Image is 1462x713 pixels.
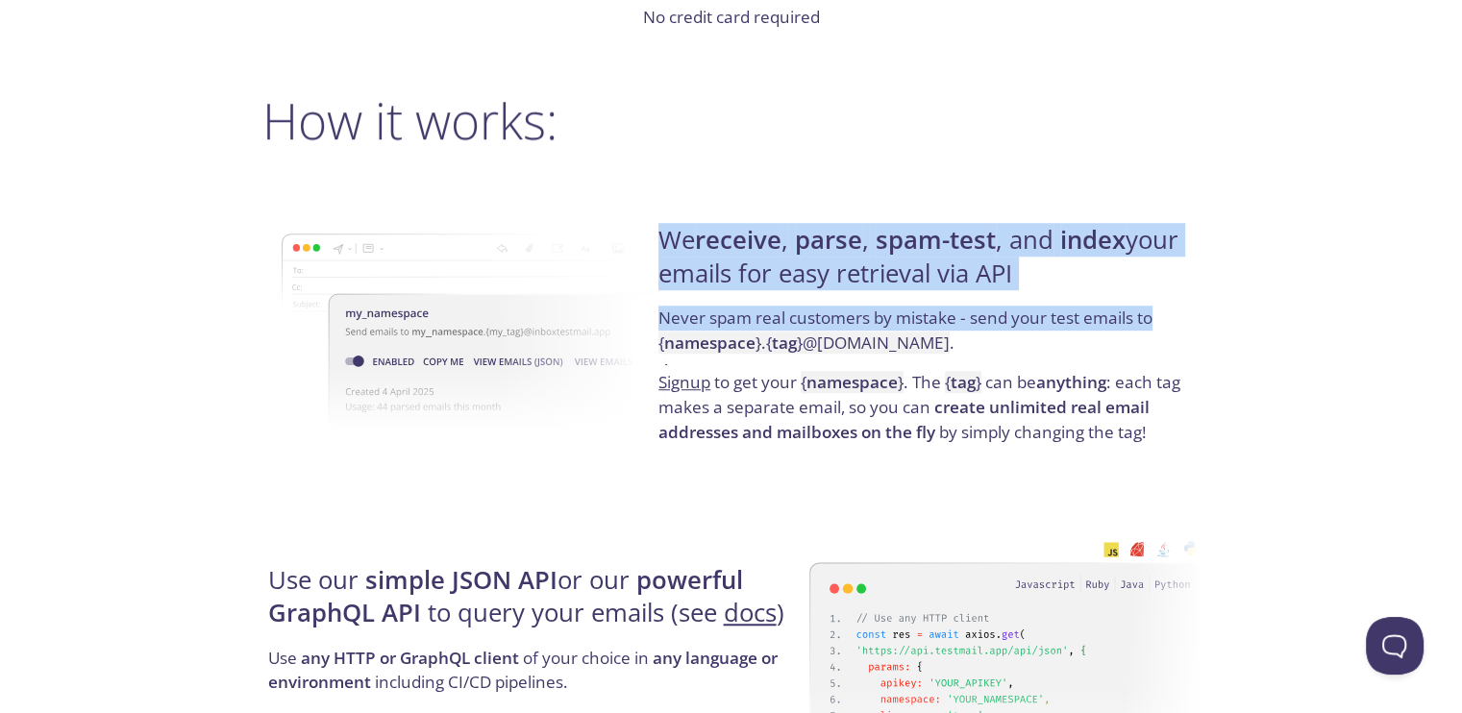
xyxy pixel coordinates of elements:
code: { } . { } @[DOMAIN_NAME] [658,332,950,354]
strong: powerful GraphQL API [268,563,743,629]
strong: tag [951,371,976,393]
p: Use of your choice in including CI/CD pipelines. [268,646,804,710]
strong: simple JSON API [365,563,558,597]
iframe: Help Scout Beacon - Open [1366,617,1424,675]
h2: How it works: [262,91,1201,149]
p: Never spam real customers by mistake - send your test emails to . [658,306,1194,370]
img: namespace-image [282,180,673,483]
strong: any language or environment [268,647,778,694]
a: docs [724,596,777,629]
strong: anything [1036,371,1106,393]
strong: spam-test [876,223,996,257]
strong: index [1060,223,1126,257]
strong: parse [795,223,862,257]
a: Signup [658,371,710,393]
strong: namespace [664,332,756,354]
h4: Use our or our to query your emails (see ) [268,564,804,646]
code: { } [801,371,904,393]
strong: any HTTP or GraphQL client [301,647,519,669]
strong: receive [695,223,781,257]
p: to get your . The can be : each tag makes a separate email, so you can by simply changing the tag! [658,370,1194,444]
code: { } [945,371,981,393]
p: No credit card required [262,5,1201,30]
h4: We , , , and your emails for easy retrieval via API [658,224,1194,306]
strong: namespace [806,371,898,393]
strong: tag [772,332,797,354]
strong: create unlimited real email addresses and mailboxes on the fly [658,396,1150,443]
